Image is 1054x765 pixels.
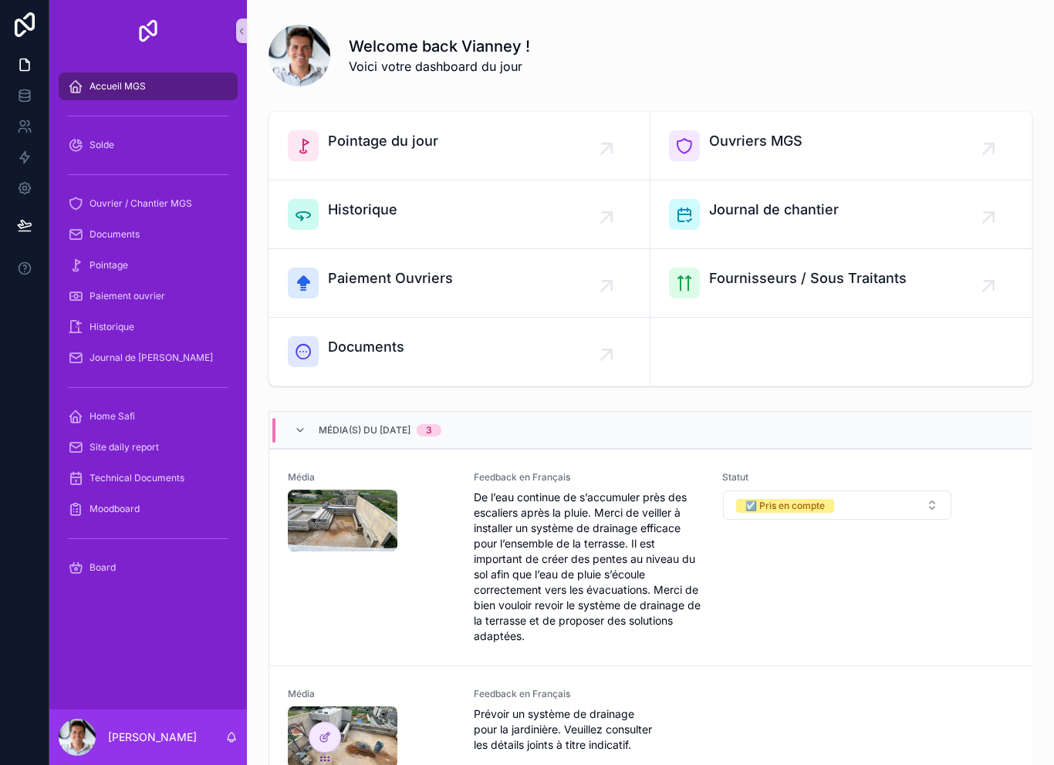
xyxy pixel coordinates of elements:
[59,251,238,279] a: Pointage
[328,268,453,289] span: Paiement Ouvriers
[722,471,952,484] span: Statut
[136,19,160,43] img: App logo
[90,80,146,93] span: Accueil MGS
[49,62,247,602] div: scrollable content
[59,282,238,310] a: Paiement ouvrier
[90,321,134,333] span: Historique
[59,554,238,581] a: Board
[59,464,238,492] a: Technical Documents
[745,499,825,513] div: ☑️ Pris en compte
[269,318,650,386] a: Documents
[474,490,704,644] span: De l’eau continue de s’accumuler près des escaliers après la pluie. Merci de veiller à installer ...
[90,352,213,364] span: Journal de [PERSON_NAME]
[319,424,410,436] span: Média(s) du [DATE]
[650,112,1032,180] a: Ouvriers MGS
[59,221,238,248] a: Documents
[108,730,197,745] p: [PERSON_NAME]
[328,336,404,358] span: Documents
[90,197,192,210] span: Ouvrier / Chantier MGS
[269,180,650,249] a: Historique
[90,290,165,302] span: Paiement ouvrier
[709,130,802,152] span: Ouvriers MGS
[90,472,184,484] span: Technical Documents
[59,313,238,341] a: Historique
[349,57,530,76] span: Voici votre dashboard du jour
[90,441,159,453] span: Site daily report
[474,688,704,700] span: Feedback en Français
[474,706,704,753] span: Prévoir un système de drainage pour la jardinière. Veuillez consulter les détails joints à titre ...
[709,268,907,289] span: Fournisseurs / Sous Traitants
[650,249,1032,318] a: Fournisseurs / Sous Traitants
[474,471,704,484] span: Feedback en Français
[269,112,650,180] a: Pointage du jour
[59,190,238,217] a: Ouvrier / Chantier MGS
[59,72,238,100] a: Accueil MGS
[90,410,135,423] span: Home Safi
[328,199,397,221] span: Historique
[269,449,1032,666] a: MédiaFeedback en FrançaisDe l’eau continue de s’accumuler près des escaliers après la pluie. Merc...
[90,259,128,271] span: Pointage
[59,344,238,372] a: Journal de [PERSON_NAME]
[59,403,238,430] a: Home Safi
[650,180,1032,249] a: Journal de chantier
[288,471,455,484] span: Média
[709,199,839,221] span: Journal de chantier
[328,130,438,152] span: Pointage du jour
[349,35,530,57] h1: Welcome back Vianney !
[288,688,455,700] span: Média
[59,495,238,523] a: Moodboard
[426,424,432,436] div: 3
[269,249,650,318] a: Paiement Ouvriers
[90,139,114,151] span: Solde
[723,490,951,520] button: Select Button
[59,433,238,461] a: Site daily report
[90,228,140,241] span: Documents
[90,561,116,574] span: Board
[90,503,140,515] span: Moodboard
[59,131,238,159] a: Solde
